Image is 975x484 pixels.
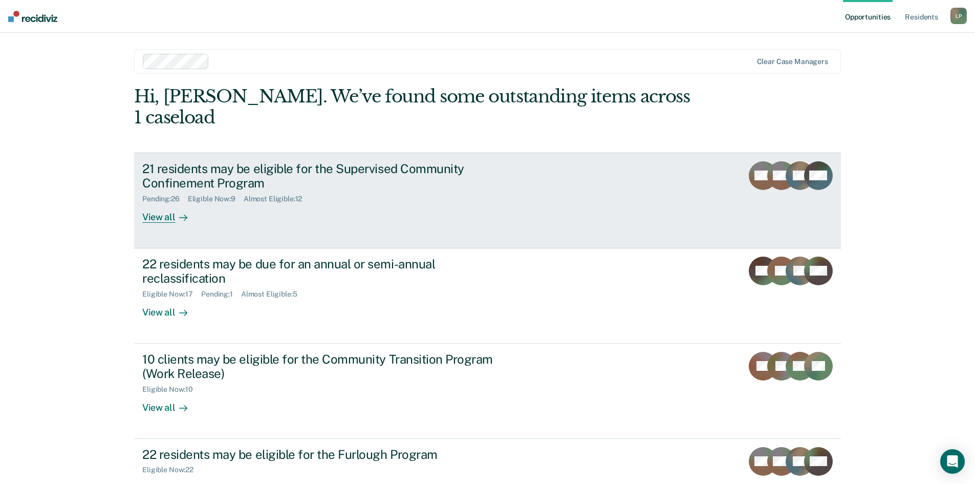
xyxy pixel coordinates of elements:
[142,394,200,414] div: View all
[142,447,502,462] div: 22 residents may be eligible for the Furlough Program
[940,449,965,474] div: Open Intercom Messenger
[142,257,502,286] div: 22 residents may be due for an annual or semi-annual reclassification
[142,352,502,382] div: 10 clients may be eligible for the Community Transition Program (Work Release)
[757,57,828,66] div: Clear case managers
[142,466,202,474] div: Eligible Now : 22
[244,195,311,203] div: Almost Eligible : 12
[142,299,200,319] div: View all
[142,195,188,203] div: Pending : 26
[142,385,201,394] div: Eligible Now : 10
[134,248,841,344] a: 22 residents may be due for an annual or semi-annual reclassificationEligible Now:17Pending:1Almo...
[142,203,200,223] div: View all
[188,195,244,203] div: Eligible Now : 9
[142,290,201,299] div: Eligible Now : 17
[134,86,700,128] div: Hi, [PERSON_NAME]. We’ve found some outstanding items across 1 caseload
[241,290,306,299] div: Almost Eligible : 5
[950,8,967,24] div: L P
[950,8,967,24] button: LP
[201,290,241,299] div: Pending : 1
[134,344,841,439] a: 10 clients may be eligible for the Community Transition Program (Work Release)Eligible Now:10View...
[142,161,502,191] div: 21 residents may be eligible for the Supervised Community Confinement Program
[134,153,841,248] a: 21 residents may be eligible for the Supervised Community Confinement ProgramPending:26Eligible N...
[8,11,57,22] img: Recidiviz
